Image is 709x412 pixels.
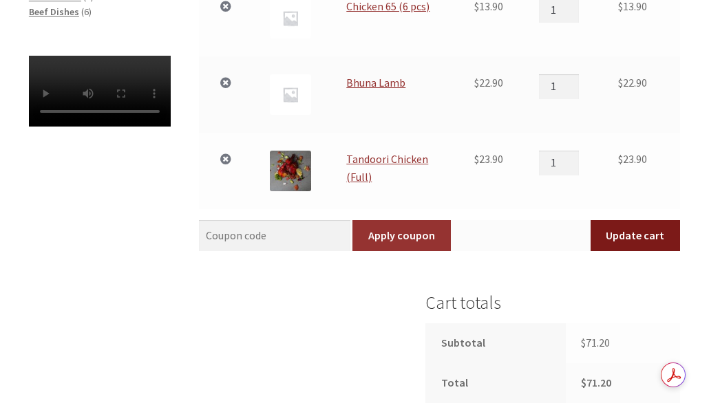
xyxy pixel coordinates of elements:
h2: Cart totals [425,292,680,314]
span: 6 [84,6,89,18]
th: Total [425,363,566,403]
bdi: 23.90 [474,152,503,166]
span: $ [618,152,623,166]
button: Apply coupon [352,220,450,252]
span: $ [581,336,586,349]
span: $ [581,376,586,389]
bdi: 71.20 [581,336,610,349]
span: $ [618,76,623,89]
a: Remove Tandoori Chicken (Full) from cart [217,151,235,169]
input: Product quantity [539,151,579,175]
a: Beef Dishes [29,6,79,18]
input: Coupon code [199,220,351,252]
bdi: 23.90 [618,152,647,166]
button: Update cart [591,220,680,252]
bdi: 71.20 [581,376,611,389]
a: Bhuna Lamb [346,76,405,89]
img: Placeholder [270,74,310,115]
th: Subtotal [425,323,566,363]
bdi: 22.90 [474,76,503,89]
span: $ [474,152,479,166]
input: Product quantity [539,74,579,99]
a: Tandoori Chicken (Full) [346,152,428,184]
span: $ [474,76,479,89]
a: Remove Bhuna Lamb from cart [217,74,235,92]
bdi: 22.90 [618,76,647,89]
img: Tandoori Chicken (Full) [270,151,310,191]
